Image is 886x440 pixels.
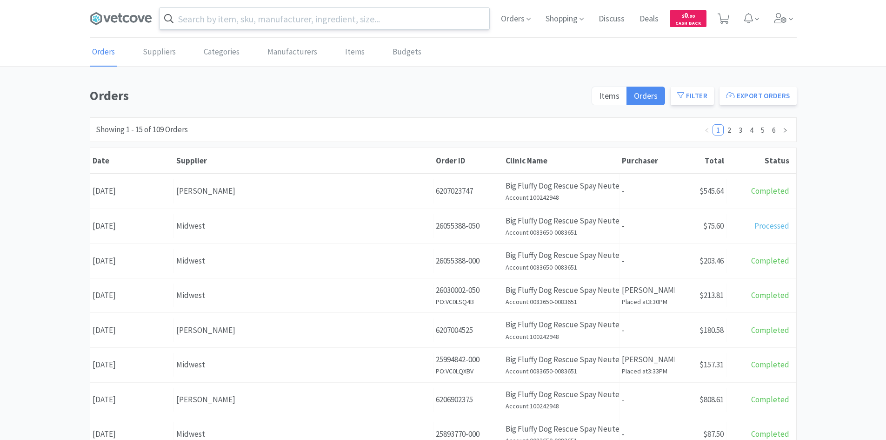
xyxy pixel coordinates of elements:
span: Completed [751,325,789,335]
div: Midwest [176,289,431,302]
h6: Account: 0083650-0083651 [506,262,617,272]
p: - [622,185,673,197]
h6: Account: 100242948 [506,192,617,203]
div: Midwest [176,255,431,267]
div: [DATE] [90,353,174,377]
p: 25994842-000 [436,353,500,366]
div: Purchaser [622,156,673,166]
p: - [622,324,673,337]
a: 3 [735,125,746,135]
p: Big Fluffy Dog Rescue Spay Neuter Clinic [506,318,617,331]
div: Midwest [176,220,431,232]
h6: Placed at 3:30PM [622,297,673,307]
span: $808.61 [699,394,724,405]
p: Big Fluffy Dog Rescue Spay Neuter Clinic [506,284,617,297]
a: 2 [724,125,734,135]
p: [PERSON_NAME] [622,284,673,297]
span: Completed [751,429,789,439]
div: Order ID [436,156,501,166]
span: . 00 [688,13,695,19]
p: Big Fluffy Dog Rescue Spay Neuter Clinic [506,388,617,401]
a: 1 [713,125,723,135]
span: Completed [751,359,789,370]
a: 5 [758,125,768,135]
span: Completed [751,256,789,266]
a: 6 [769,125,779,135]
span: $203.46 [699,256,724,266]
p: - [622,393,673,406]
li: 5 [757,124,768,135]
i: icon: left [704,128,710,133]
div: Showing 1 - 15 of 109 Orders [96,123,188,136]
div: Clinic Name [506,156,617,166]
p: 6207004525 [436,324,500,337]
div: Total [678,156,724,166]
div: [PERSON_NAME] [176,393,431,406]
a: 4 [746,125,757,135]
p: - [622,220,673,232]
span: $75.60 [703,221,724,231]
li: 6 [768,124,779,135]
span: $87.50 [703,429,724,439]
p: 6207023747 [436,185,500,197]
p: Big Fluffy Dog Rescue Spay Neuter Clinic [506,423,617,435]
div: [PERSON_NAME] [176,324,431,337]
p: - [622,255,673,267]
div: [DATE] [90,179,174,203]
p: Big Fluffy Dog Rescue Spay Neuter Clinic [506,215,617,227]
p: 26055388-050 [436,220,500,232]
h6: Account: 0083650-0083651 [506,366,617,376]
span: $ [682,13,684,19]
li: 3 [735,124,746,135]
h6: Account: 0083650-0083651 [506,297,617,307]
p: Big Fluffy Dog Rescue Spay Neuter Clinic [506,180,617,192]
div: [DATE] [90,249,174,273]
span: Completed [751,394,789,405]
div: [PERSON_NAME] [176,185,431,197]
a: Manufacturers [265,38,320,67]
div: [DATE] [90,318,174,342]
div: [DATE] [90,284,174,307]
span: Cash Back [675,21,701,27]
a: $0.00Cash Back [670,6,706,31]
h6: Placed at 3:33PM [622,366,673,376]
span: 0 [682,11,695,20]
div: Supplier [176,156,431,166]
p: 6206902375 [436,393,500,406]
a: Suppliers [140,38,178,67]
i: icon: right [782,128,788,133]
span: Completed [751,186,789,196]
span: Items [599,90,620,101]
button: Export Orders [719,87,797,105]
div: [DATE] [90,214,174,238]
li: Previous Page [701,124,713,135]
div: [DATE] [90,388,174,412]
h6: Account: 100242948 [506,332,617,342]
li: 1 [713,124,724,135]
a: Orders [90,38,117,67]
div: Date [93,156,172,166]
span: Completed [751,290,789,300]
span: $157.31 [699,359,724,370]
h6: PO: VC0LSQ4B [436,297,500,307]
h1: Orders [90,85,586,106]
p: Big Fluffy Dog Rescue Spay Neuter Clinic [506,249,617,262]
span: $545.64 [699,186,724,196]
div: Midwest [176,359,431,371]
a: Items [343,38,367,67]
li: 2 [724,124,735,135]
li: 4 [746,124,757,135]
input: Search by item, sku, manufacturer, ingredient, size... [160,8,489,29]
p: [PERSON_NAME] [622,353,673,366]
div: Status [729,156,789,166]
p: 26055388-000 [436,255,500,267]
span: Processed [754,221,789,231]
a: Discuss [595,15,628,23]
a: Budgets [390,38,424,67]
li: Next Page [779,124,791,135]
p: Big Fluffy Dog Rescue Spay Neuter Clinic [506,353,617,366]
p: 26030002-050 [436,284,500,297]
span: Orders [634,90,658,101]
a: Categories [201,38,242,67]
span: $180.58 [699,325,724,335]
